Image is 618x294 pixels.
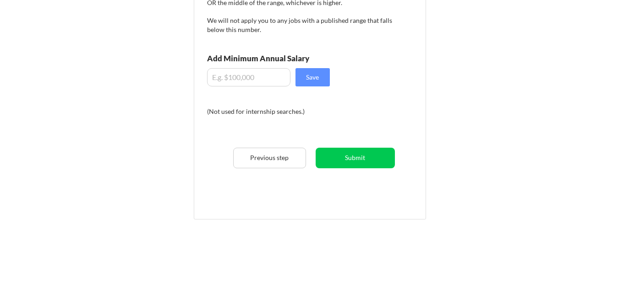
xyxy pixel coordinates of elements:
div: (Not used for internship searches.) [207,107,331,116]
div: Add Minimum Annual Salary [207,54,350,62]
input: E.g. $100,000 [207,68,290,86]
button: Submit [316,148,395,168]
button: Previous step [233,148,306,168]
button: Save [295,68,330,86]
